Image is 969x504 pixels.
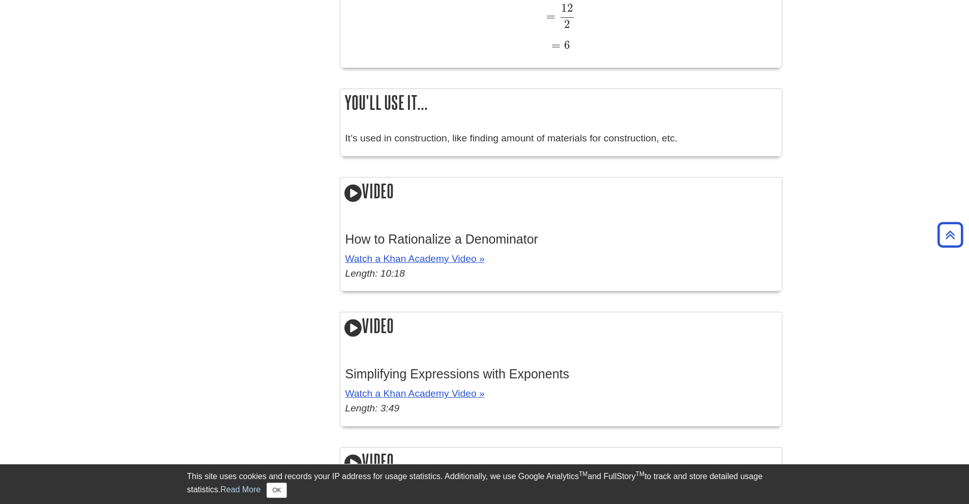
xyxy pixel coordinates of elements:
h2: Video [340,312,782,341]
span: 6 [561,38,570,52]
sup: TM [636,470,644,478]
h2: Video [340,177,782,206]
button: Close [267,483,286,498]
em: Length: 10:18 [345,268,405,279]
a: Watch a Khan Academy Video » [345,388,485,399]
span: = [551,38,561,52]
p: It’s used in construction, like finding amount of materials for construction, etc. [345,131,777,146]
sup: TM [579,470,588,478]
a: Back to Top [934,228,966,242]
h2: Video [340,448,782,477]
em: Length: 3:49 [345,403,400,413]
span: 12 [561,2,573,15]
div: This site uses cookies and records your IP address for usage statistics. Additionally, we use Goo... [187,470,782,498]
a: Read More [220,485,260,494]
a: Watch a Khan Academy Video » [345,253,485,264]
h3: How to Rationalize a Denominator [345,232,777,247]
span: 2 [564,18,570,32]
span: = [546,9,555,23]
h2: You'll use it... [340,89,782,116]
h3: Simplifying Expressions with Exponents [345,367,777,381]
